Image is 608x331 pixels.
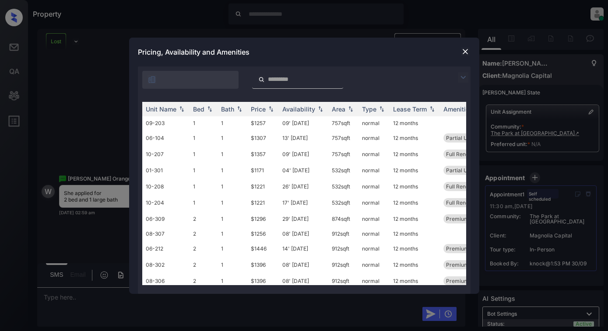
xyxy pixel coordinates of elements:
td: 09-203 [142,116,190,130]
td: 1 [190,146,218,162]
td: $1221 [247,178,279,195]
img: sorting [235,106,244,112]
td: 532 sqft [328,195,358,211]
td: $1307 [247,130,279,146]
div: Availability [282,105,315,113]
td: 757 sqft [328,116,358,130]
span: Full Renovation... [446,199,488,206]
td: 12 months [390,116,440,130]
td: $1256 [247,227,279,240]
div: Amenities [443,105,473,113]
div: Price [251,105,266,113]
td: 08' [DATE] [279,257,328,273]
td: 10-207 [142,146,190,162]
td: 12 months [390,146,440,162]
td: 04' [DATE] [279,162,328,178]
td: 1 [218,195,247,211]
td: 1 [218,178,247,195]
div: Bed [193,105,204,113]
td: 1 [190,130,218,146]
td: 1 [190,178,218,195]
td: 09' [DATE] [279,146,328,162]
td: normal [358,211,390,227]
td: normal [358,257,390,273]
td: 08' [DATE] [279,273,328,289]
td: 1 [218,162,247,178]
td: normal [358,116,390,130]
td: 12 months [390,162,440,178]
td: 757 sqft [328,146,358,162]
td: 26' [DATE] [279,178,328,195]
td: normal [358,273,390,289]
td: 1 [218,273,247,289]
td: normal [358,130,390,146]
td: normal [358,195,390,211]
span: Partial Upgrade... [446,167,489,174]
img: icon-zuma [148,75,156,84]
td: 2 [190,257,218,273]
td: 2 [190,227,218,240]
td: 17' [DATE] [279,195,328,211]
td: normal [358,227,390,240]
img: sorting [346,106,355,112]
td: 1 [218,240,247,257]
td: 1 [190,195,218,211]
td: 1 [190,116,218,130]
td: 532 sqft [328,178,358,195]
td: 2 [190,211,218,227]
div: Lease Term [393,105,427,113]
td: 912 sqft [328,240,358,257]
td: 08-306 [142,273,190,289]
img: close [461,47,470,56]
td: $1446 [247,240,279,257]
td: 1 [190,162,218,178]
img: sorting [177,106,186,112]
td: 912 sqft [328,273,358,289]
td: 1 [218,227,247,240]
td: 08' [DATE] [279,227,328,240]
span: Premium Package... [446,245,496,252]
td: 2 [190,273,218,289]
div: Area [332,105,345,113]
td: 12 months [390,240,440,257]
td: normal [358,178,390,195]
div: Unit Name [146,105,176,113]
td: 1 [218,211,247,227]
span: Premium Package... [446,278,496,284]
img: icon-zuma [458,72,468,83]
td: normal [358,240,390,257]
div: Bath [221,105,234,113]
td: 10-204 [142,195,190,211]
td: 12 months [390,273,440,289]
td: 2 [190,240,218,257]
td: 14' [DATE] [279,240,328,257]
img: icon-zuma [258,76,265,84]
img: sorting [316,106,325,112]
td: normal [358,162,390,178]
img: sorting [267,106,275,112]
span: Premium Package... [446,261,496,268]
td: 13' [DATE] [279,130,328,146]
td: $1221 [247,195,279,211]
td: 06-309 [142,211,190,227]
td: 08-307 [142,227,190,240]
span: Full Renovation... [446,151,488,157]
td: 12 months [390,130,440,146]
td: 06-212 [142,240,190,257]
td: 532 sqft [328,162,358,178]
td: 757 sqft [328,130,358,146]
td: 08-302 [142,257,190,273]
td: 1 [218,257,247,273]
td: $1396 [247,273,279,289]
td: 09' [DATE] [279,116,328,130]
td: normal [358,146,390,162]
td: 01-301 [142,162,190,178]
td: $1357 [247,146,279,162]
td: 12 months [390,211,440,227]
td: 12 months [390,257,440,273]
td: 912 sqft [328,227,358,240]
td: $1396 [247,257,279,273]
td: 1 [218,130,247,146]
td: 10-208 [142,178,190,195]
td: 1 [218,146,247,162]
